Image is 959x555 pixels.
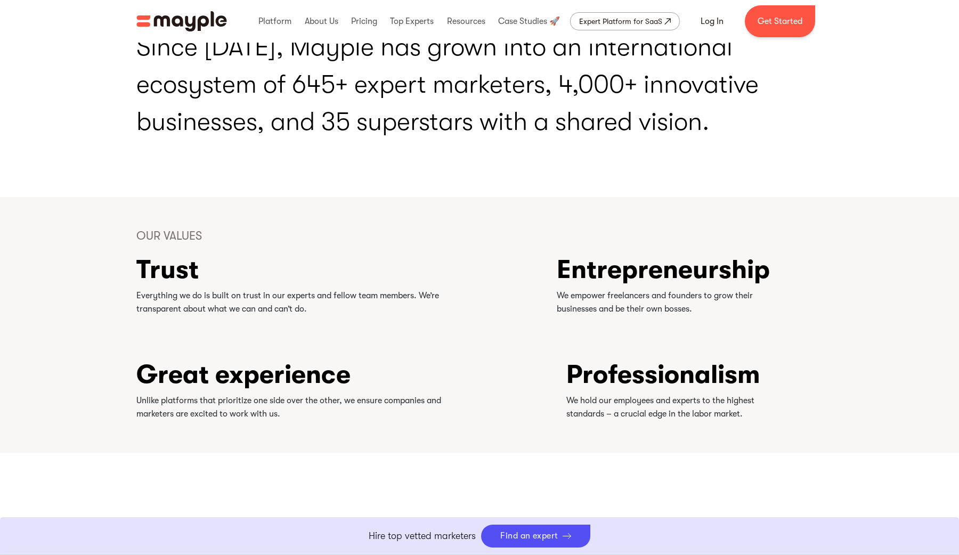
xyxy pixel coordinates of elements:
a: home [136,11,227,31]
div: We hold our employees and experts to the highest standards – a crucial edge in the labor market. [566,394,760,421]
div: Everything we do is built on trust in our experts and fellow team members. We’re transparent abou... [136,289,456,316]
div: Pricing [348,4,380,38]
div: Find an expert [500,531,558,541]
a: Expert Platform for SaaS [570,12,680,30]
img: Mayple logo [136,11,227,31]
div: Resources [444,4,488,38]
a: Get Started [745,5,815,37]
p: Hire top vetted marketers [369,529,476,543]
h3: Entrepreneurship [557,259,770,281]
div: Unlike platforms that prioritize one side over the other, we ensure companies and marketers are e... [136,394,456,421]
div: Top Experts [387,4,436,38]
div: We empower freelancers and founders to grow their businesses and be their own bosses. [557,289,770,316]
a: Log In [688,9,736,34]
div: Expert Platform for SaaS [579,15,662,28]
div: Platform [256,4,294,38]
div: OUR VALUES [136,229,823,243]
div: About Us [302,4,341,38]
h3: Trust [136,259,456,281]
h3: Professionalism [566,364,760,386]
h3: Great experience [136,364,456,386]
